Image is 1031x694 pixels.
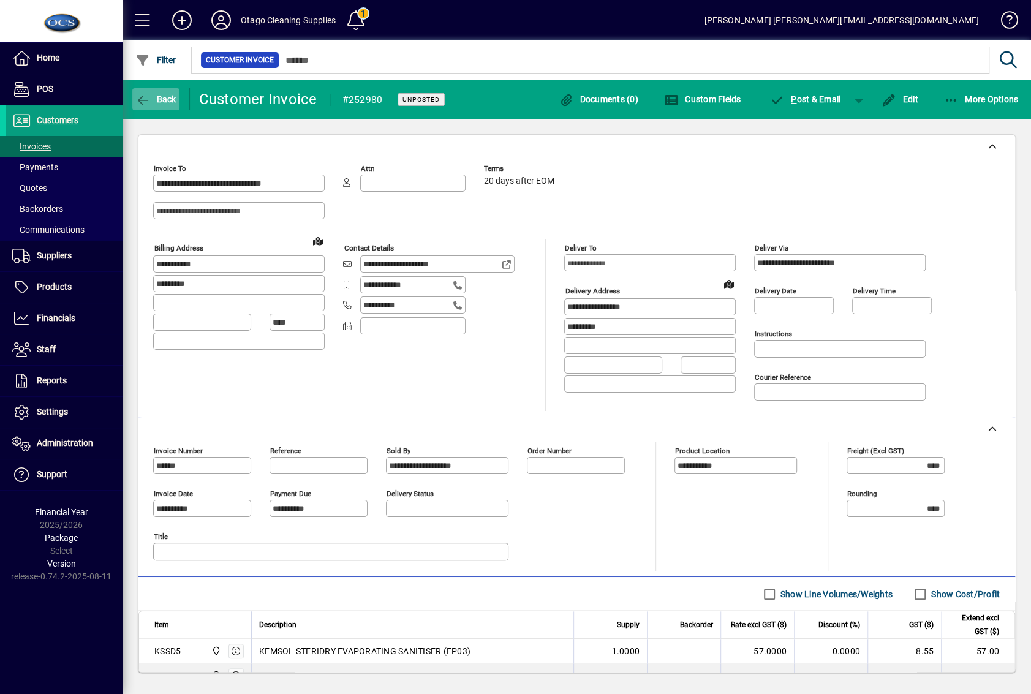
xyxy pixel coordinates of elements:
div: Otago Cleaning Supplies [241,10,336,30]
span: Support [37,469,67,479]
span: ECOPACK OCEAN PLASTIC BIN LINERS 27LTR [259,669,441,682]
span: Financials [37,313,75,323]
a: Financials [6,303,123,334]
a: View on map [719,274,739,293]
span: Package [45,533,78,543]
span: 20 days after EOM [484,176,554,186]
mat-label: Delivery status [387,489,434,498]
span: 2.0000 [612,669,640,682]
mat-label: Reference [270,447,301,455]
mat-label: Invoice To [154,164,186,173]
mat-label: Deliver To [565,244,597,252]
span: Reports [37,375,67,385]
a: Backorders [6,198,123,219]
a: Suppliers [6,241,123,271]
span: Terms [484,165,557,173]
span: Filter [135,55,176,65]
span: Unposted [402,96,440,104]
span: KEMSOL STERIDRY EVAPORATING SANITISER (FP03) [259,645,470,657]
span: Customer Invoice [206,54,274,66]
span: Backorders [12,204,63,214]
span: Item [154,618,169,632]
span: POS [37,84,53,94]
div: EBOC5527 [154,669,197,682]
span: Customers [37,115,78,125]
span: Settings [37,407,68,417]
mat-label: Payment due [270,489,311,498]
span: Quotes [12,183,47,193]
span: Staff [37,344,56,354]
a: Quotes [6,178,123,198]
a: Reports [6,366,123,396]
button: Profile [202,9,241,31]
mat-label: Instructions [755,330,792,338]
div: KSSD5 [154,645,181,657]
a: Staff [6,334,123,365]
mat-label: Invoice date [154,489,193,498]
span: More Options [944,94,1019,104]
mat-label: Sold by [387,447,410,455]
mat-label: Delivery date [755,287,796,295]
span: Version [47,559,76,568]
td: 8.50 [941,663,1014,688]
mat-label: Courier Reference [755,373,811,382]
button: Add [162,9,202,31]
mat-label: Freight (excl GST) [847,447,904,455]
mat-label: Deliver via [755,244,788,252]
span: Extend excl GST ($) [949,611,999,638]
a: Support [6,459,123,490]
td: 0.0000 [794,663,867,688]
span: Description [259,618,296,632]
span: Administration [37,438,93,448]
span: Invoices [12,141,51,151]
span: Discount (%) [818,618,860,632]
a: Administration [6,428,123,459]
div: 57.0000 [728,645,787,657]
span: GST ($) [909,618,934,632]
span: Communications [12,225,85,235]
a: Home [6,43,123,74]
span: 1.0000 [612,645,640,657]
mat-label: Invoice number [154,447,203,455]
a: Communications [6,219,123,240]
button: Post & Email [764,88,847,110]
mat-label: Attn [361,164,374,173]
span: Supply [617,618,640,632]
button: Custom Fields [661,88,744,110]
button: Filter [132,49,179,71]
div: #252980 [342,90,383,110]
mat-label: Delivery time [853,287,896,295]
button: Back [132,88,179,110]
div: [PERSON_NAME] [PERSON_NAME][EMAIL_ADDRESS][DOMAIN_NAME] [704,10,979,30]
td: 0.0000 [794,639,867,663]
button: More Options [941,88,1022,110]
span: Products [37,282,72,292]
button: Documents (0) [556,88,641,110]
div: 4.2500 [728,669,787,682]
a: POS [6,74,123,105]
div: Customer Invoice [199,89,317,109]
span: Head Office [208,644,222,658]
a: Settings [6,397,123,428]
app-page-header-button: Back [123,88,190,110]
span: Backorder [680,618,713,632]
a: View on map [308,231,328,251]
mat-label: Rounding [847,489,877,498]
a: Payments [6,157,123,178]
span: Edit [882,94,918,104]
span: Rate excl GST ($) [731,618,787,632]
label: Show Line Volumes/Weights [778,588,893,600]
mat-label: Order number [527,447,572,455]
mat-label: Title [154,532,168,541]
button: Edit [878,88,921,110]
span: Suppliers [37,251,72,260]
span: Documents (0) [559,94,638,104]
span: Custom Fields [664,94,741,104]
span: Head Office [208,669,222,682]
mat-label: Product location [675,447,730,455]
span: Back [135,94,176,104]
td: 1.28 [867,663,941,688]
label: Show Cost/Profit [929,588,1000,600]
span: ost & Email [770,94,841,104]
a: Products [6,272,123,303]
